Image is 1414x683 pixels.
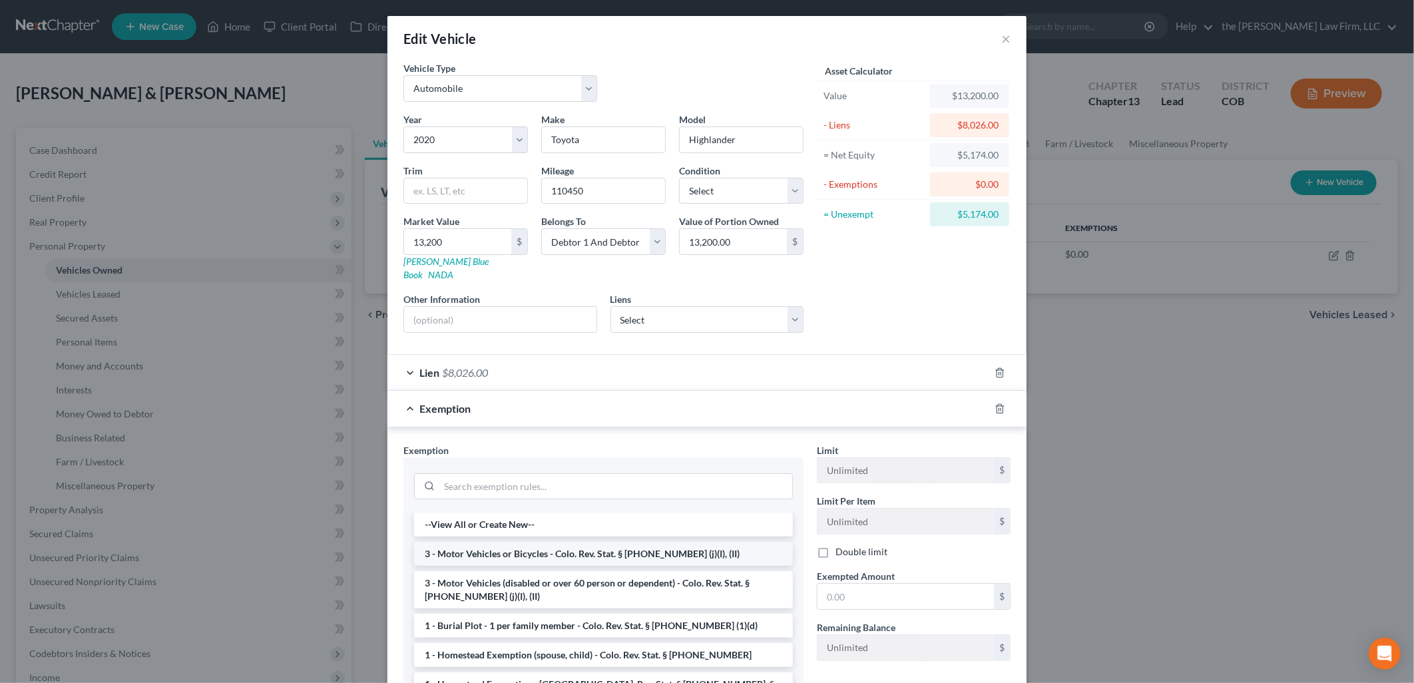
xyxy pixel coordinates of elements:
[403,256,489,280] a: [PERSON_NAME] Blue Book
[414,643,793,667] li: 1 - Homestead Exemption (spouse, child) - Colo. Rev. Stat. § [PHONE_NUMBER]
[541,216,586,227] span: Belongs To
[817,570,895,582] span: Exempted Amount
[824,208,924,221] div: = Unexempt
[941,208,999,221] div: $5,174.00
[941,148,999,162] div: $5,174.00
[787,229,803,254] div: $
[1001,31,1011,47] button: ×
[818,509,994,534] input: --
[403,164,423,178] label: Trim
[679,113,706,126] label: Model
[679,214,779,228] label: Value of Portion Owned
[404,178,527,204] input: ex. LS, LT, etc
[941,89,999,103] div: $13,200.00
[818,458,994,483] input: --
[994,509,1010,534] div: $
[817,445,838,456] span: Limit
[1369,638,1401,670] div: Open Intercom Messenger
[994,584,1010,609] div: $
[428,269,453,280] a: NADA
[824,178,924,191] div: - Exemptions
[414,571,793,608] li: 3 - Motor Vehicles (disabled or over 60 person or dependent) - Colo. Rev. Stat. § [PHONE_NUMBER] ...
[817,494,875,508] label: Limit Per Item
[941,118,999,132] div: $8,026.00
[439,474,792,499] input: Search exemption rules...
[825,64,893,78] label: Asset Calculator
[403,113,422,126] label: Year
[442,366,488,379] span: $8,026.00
[511,229,527,254] div: $
[994,635,1010,660] div: $
[403,29,477,48] div: Edit Vehicle
[541,114,565,125] span: Make
[403,445,449,456] span: Exemption
[414,513,793,537] li: --View All or Create New--
[679,164,720,178] label: Condition
[404,307,596,332] input: (optional)
[414,614,793,638] li: 1 - Burial Plot - 1 per family member - Colo. Rev. Stat. § [PHONE_NUMBER] (1)(d)
[404,229,511,254] input: 0.00
[824,148,924,162] div: = Net Equity
[824,118,924,132] div: - Liens
[542,127,665,152] input: ex. Nissan
[414,542,793,566] li: 3 - Motor Vehicles or Bicycles - Colo. Rev. Stat. § [PHONE_NUMBER] (j)(I), (II)
[403,214,459,228] label: Market Value
[680,127,803,152] input: ex. Altima
[403,292,480,306] label: Other Information
[610,292,632,306] label: Liens
[542,178,665,204] input: --
[817,620,895,634] label: Remaining Balance
[403,61,455,75] label: Vehicle Type
[824,89,924,103] div: Value
[818,584,994,609] input: 0.00
[994,458,1010,483] div: $
[835,545,887,559] label: Double limit
[941,178,999,191] div: $0.00
[818,635,994,660] input: --
[419,366,439,379] span: Lien
[680,229,787,254] input: 0.00
[419,402,471,415] span: Exemption
[541,164,574,178] label: Mileage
